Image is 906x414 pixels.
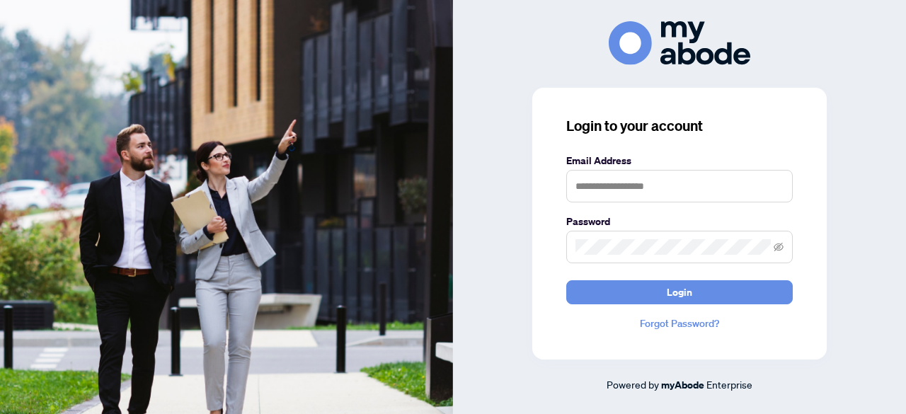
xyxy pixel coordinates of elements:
span: Login [667,281,692,304]
h3: Login to your account [566,116,793,136]
img: ma-logo [609,21,750,64]
span: Powered by [607,378,659,391]
span: eye-invisible [774,242,784,252]
button: Login [566,280,793,304]
a: myAbode [661,377,704,393]
a: Forgot Password? [566,316,793,331]
label: Email Address [566,153,793,168]
label: Password [566,214,793,229]
span: Enterprise [706,378,752,391]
